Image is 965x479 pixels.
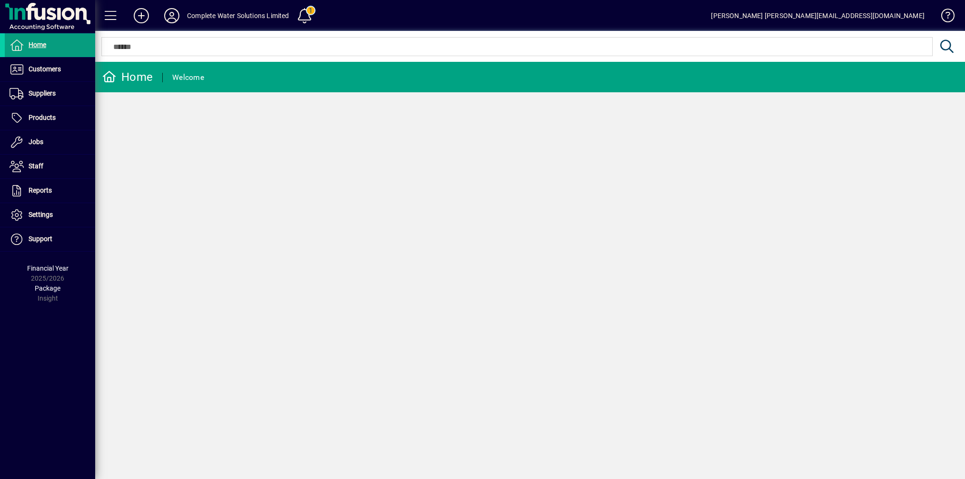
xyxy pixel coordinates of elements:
[29,41,46,49] span: Home
[29,65,61,73] span: Customers
[29,186,52,194] span: Reports
[5,82,95,106] a: Suppliers
[172,70,204,85] div: Welcome
[27,264,69,272] span: Financial Year
[5,203,95,227] a: Settings
[35,284,60,292] span: Package
[187,8,289,23] div: Complete Water Solutions Limited
[5,227,95,251] a: Support
[29,89,56,97] span: Suppliers
[5,58,95,81] a: Customers
[29,235,52,243] span: Support
[102,69,153,85] div: Home
[5,130,95,154] a: Jobs
[29,114,56,121] span: Products
[711,8,925,23] div: [PERSON_NAME] [PERSON_NAME][EMAIL_ADDRESS][DOMAIN_NAME]
[29,211,53,218] span: Settings
[5,106,95,130] a: Products
[29,138,43,146] span: Jobs
[157,7,187,24] button: Profile
[5,179,95,203] a: Reports
[934,2,953,33] a: Knowledge Base
[126,7,157,24] button: Add
[5,155,95,178] a: Staff
[29,162,43,170] span: Staff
